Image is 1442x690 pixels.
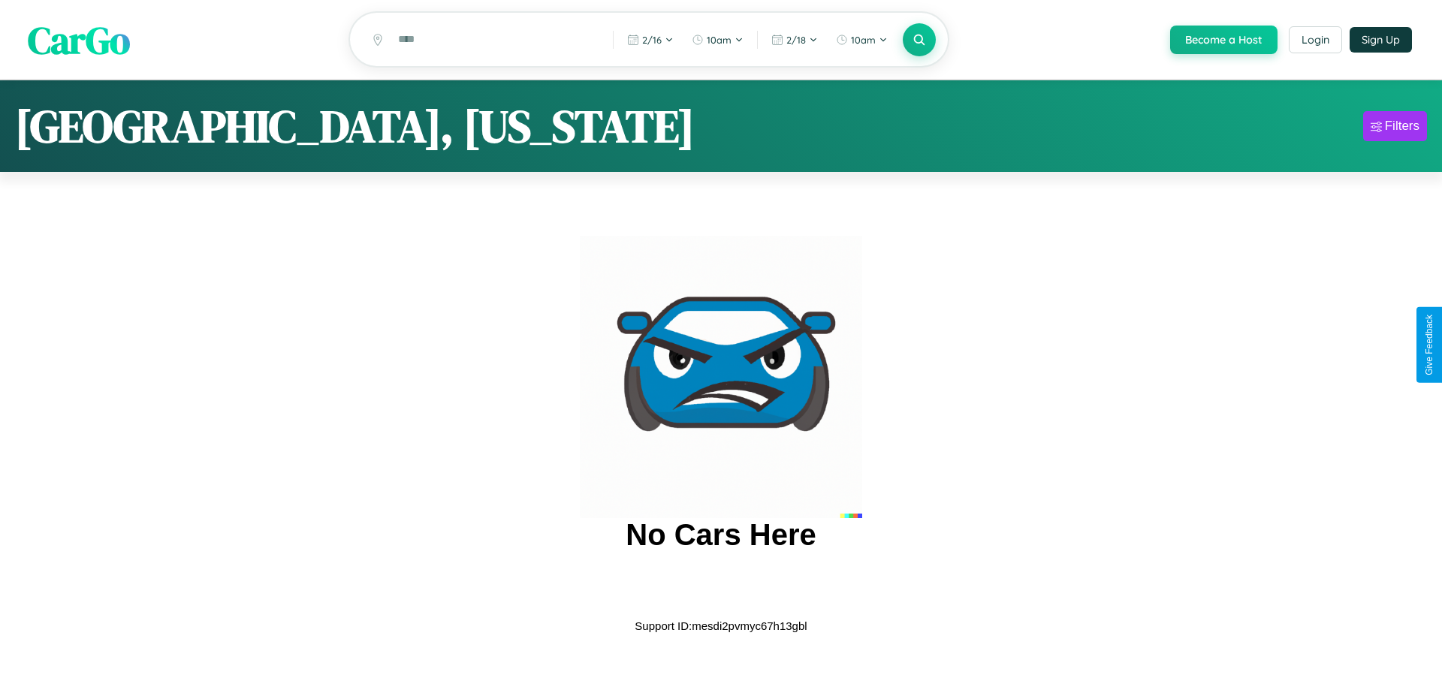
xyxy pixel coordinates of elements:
p: Support ID: mesdi2pvmyc67h13gbl [635,616,807,636]
button: 10am [828,28,895,52]
span: 2 / 16 [642,34,662,46]
button: 2/16 [620,28,681,52]
span: 10am [707,34,732,46]
img: car [580,236,862,518]
button: Become a Host [1170,26,1278,54]
h1: [GEOGRAPHIC_DATA], [US_STATE] [15,95,695,157]
button: 2/18 [764,28,825,52]
span: 2 / 18 [786,34,806,46]
span: CarGo [28,14,130,65]
span: 10am [851,34,876,46]
div: Filters [1385,119,1419,134]
button: Login [1289,26,1342,53]
div: Give Feedback [1424,315,1434,375]
h2: No Cars Here [626,518,816,552]
button: Filters [1363,111,1427,141]
button: Sign Up [1350,27,1412,53]
button: 10am [684,28,751,52]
